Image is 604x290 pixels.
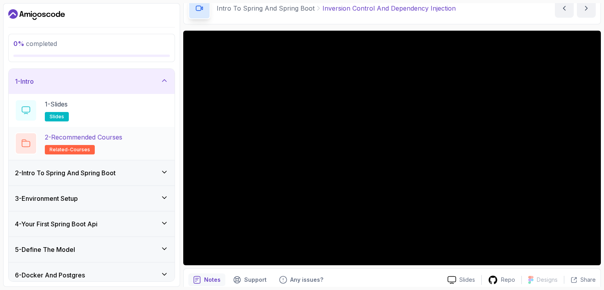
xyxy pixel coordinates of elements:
button: 3-Environment Setup [9,186,175,211]
h3: 6 - Docker And Postgres [15,270,85,280]
button: Share [564,276,596,284]
button: 6-Docker And Postgres [9,262,175,288]
span: slides [50,114,64,120]
button: 1-Slidesslides [15,99,168,121]
h3: 3 - Environment Setup [15,194,78,203]
p: Notes [204,276,221,284]
button: 2-Recommended Coursesrelated-courses [15,132,168,154]
iframe: 2 - Inversion Control and Dependency Injection [183,31,601,265]
span: related-courses [50,147,90,153]
button: 2-Intro To Spring And Spring Boot [9,160,175,185]
button: notes button [188,273,225,286]
h3: 1 - Intro [15,77,34,86]
span: 0 % [13,40,24,48]
p: Share [580,276,596,284]
h3: 2 - Intro To Spring And Spring Boot [15,168,116,178]
p: 2 - Recommended Courses [45,132,122,142]
button: 4-Your First Spring Boot Api [9,211,175,237]
h3: 5 - Define The Model [15,245,75,254]
p: Slides [459,276,475,284]
a: Slides [441,276,481,284]
p: Any issues? [290,276,323,284]
button: Feedback button [274,273,328,286]
button: Support button [228,273,271,286]
p: Inversion Control And Dependency Injection [322,4,456,13]
h3: 4 - Your First Spring Boot Api [15,219,98,229]
button: 5-Define The Model [9,237,175,262]
p: 1 - Slides [45,99,68,109]
a: Dashboard [8,8,65,21]
p: Repo [501,276,515,284]
p: Support [244,276,267,284]
a: Repo [482,275,521,285]
span: completed [13,40,57,48]
button: 1-Intro [9,69,175,94]
p: Intro To Spring And Spring Boot [217,4,315,13]
p: Designs [537,276,558,284]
